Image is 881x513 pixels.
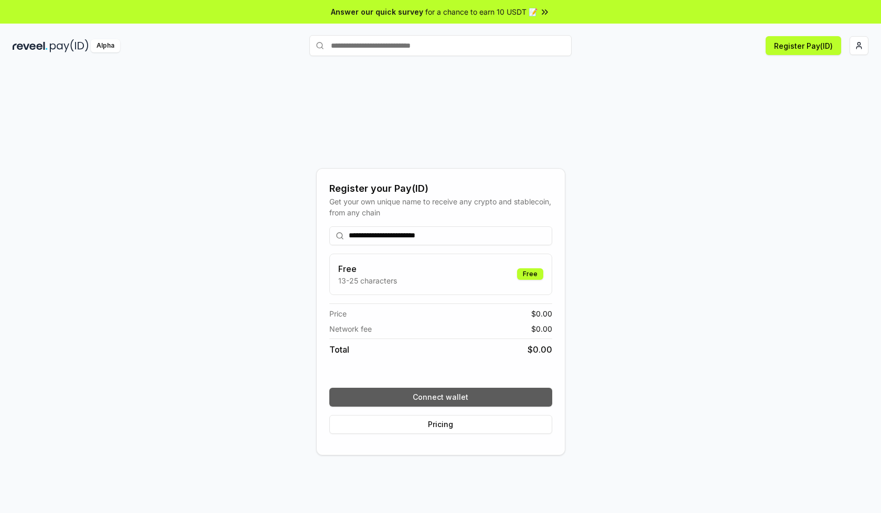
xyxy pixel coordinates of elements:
span: Network fee [329,323,372,334]
div: Alpha [91,39,120,52]
span: $ 0.00 [531,308,552,319]
span: Answer our quick survey [331,6,423,17]
div: Get your own unique name to receive any crypto and stablecoin, from any chain [329,196,552,218]
span: Price [329,308,347,319]
button: Pricing [329,415,552,434]
p: 13-25 characters [338,275,397,286]
img: reveel_dark [13,39,48,52]
span: $ 0.00 [528,343,552,356]
button: Connect wallet [329,388,552,407]
h3: Free [338,263,397,275]
img: pay_id [50,39,89,52]
span: $ 0.00 [531,323,552,334]
span: for a chance to earn 10 USDT 📝 [425,6,538,17]
div: Free [517,268,543,280]
div: Register your Pay(ID) [329,181,552,196]
button: Register Pay(ID) [766,36,841,55]
span: Total [329,343,349,356]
